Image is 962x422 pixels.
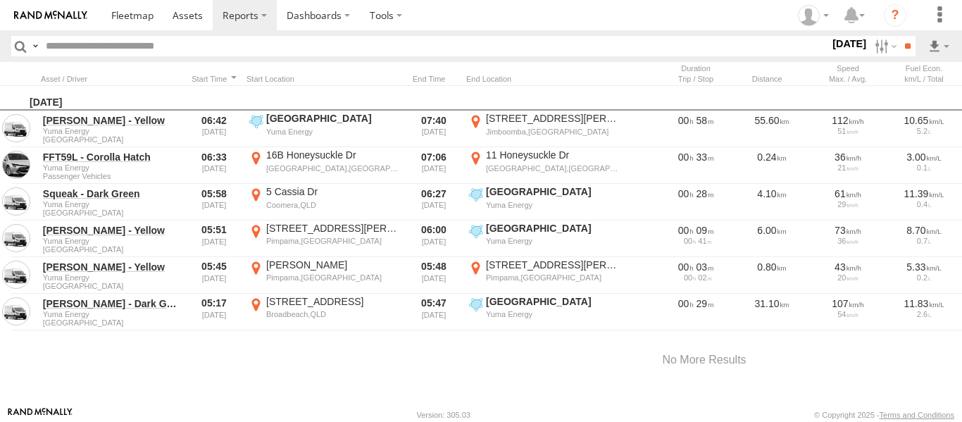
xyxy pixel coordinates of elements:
div: Version: 305.03 [417,411,470,419]
label: Click to View Event Location [246,222,401,256]
div: Click to Sort [407,74,461,84]
div: 06:42 [DATE] [187,112,241,146]
div: 5.33 [891,261,957,273]
label: Click to View Event Location [466,222,621,256]
span: 00 [678,225,694,236]
label: Click to View Event Location [246,295,401,329]
div: 21 [815,163,881,172]
a: Squeak - Dark Green [43,187,180,200]
span: Filter Results to this Group [43,135,180,144]
div: [1785s] 15/08/2025 05:17 - 15/08/2025 05:47 [663,297,729,310]
a: FFT59L - Corolla Hatch [43,151,180,163]
div: © Copyright 2025 - [814,411,954,419]
a: View Asset in Asset Management [2,187,30,216]
label: Click to View Event Location [466,112,621,146]
div: 43 [815,261,881,273]
div: 5.2 [891,127,957,135]
a: View Asset in Asset Management [2,151,30,179]
label: Search Query [30,36,41,56]
span: Yuma Energy [43,237,180,245]
a: Terms and Conditions [880,411,954,419]
div: 05:48 [DATE] [407,259,461,292]
div: [GEOGRAPHIC_DATA] [486,185,619,198]
div: 112 [815,114,881,127]
label: Click to View Event Location [466,295,621,329]
div: 61 [815,187,881,200]
div: [2005s] 15/08/2025 06:33 - 15/08/2025 07:06 [663,151,729,163]
div: Yuma Energy [486,309,619,319]
div: [GEOGRAPHIC_DATA] [266,112,399,125]
span: 33 [696,151,714,163]
div: 36 [815,237,881,245]
span: 02 [698,273,711,282]
div: 29 [815,200,881,209]
div: 05:58 [DATE] [187,185,241,219]
a: View Asset in Asset Management [2,224,30,252]
span: Filter Results to this Group [43,318,180,327]
div: [STREET_ADDRESS] [266,295,399,308]
div: 55.60 [737,112,807,146]
span: 00 [684,237,696,245]
label: Click to View Event Location [246,112,401,146]
span: Yuma Energy [43,310,180,318]
span: 00 [678,298,694,309]
div: 8.70 [891,224,957,237]
span: Filter Results to this Group [43,245,180,254]
div: 6.00 [737,222,807,256]
div: 11.39 [891,187,957,200]
div: 5 Cassia Dr [266,185,399,198]
span: Yuma Energy [43,163,180,172]
div: Yuma Energy [486,200,619,210]
span: 00 [678,151,694,163]
label: Export results as... [927,36,951,56]
label: Click to View Event Location [466,259,621,292]
img: rand-logo.svg [14,11,87,20]
span: Filter Results to this Group [43,282,180,290]
div: 0.1 [891,163,957,172]
label: [DATE] [830,36,869,51]
a: View Asset in Asset Management [2,297,30,325]
div: 05:51 [DATE] [187,222,241,256]
a: Visit our Website [8,408,73,422]
span: 09 [696,225,714,236]
div: 0.80 [737,259,807,292]
div: 07:06 [DATE] [407,149,461,182]
div: 36 [815,151,881,163]
div: 107 [815,297,881,310]
div: 2.6 [891,310,957,318]
div: [STREET_ADDRESS][PERSON_NAME] [486,112,619,125]
div: [PERSON_NAME] [266,259,399,271]
div: [GEOGRAPHIC_DATA],[GEOGRAPHIC_DATA] [486,163,619,173]
div: Broadbeach,QLD [266,309,399,319]
label: Click to View Event Location [246,149,401,182]
div: Caidee Bell [793,5,834,26]
div: 05:45 [DATE] [187,259,241,292]
div: 11.83 [891,297,957,310]
div: 05:47 [DATE] [407,295,461,329]
a: [PERSON_NAME] - Yellow [43,224,180,237]
div: Yuma Energy [486,236,619,246]
span: 28 [696,188,714,199]
div: 16B Honeysuckle Dr [266,149,399,161]
div: 20 [815,273,881,282]
div: Click to Sort [737,74,807,84]
div: Pimpama,[GEOGRAPHIC_DATA] [266,273,399,283]
a: [PERSON_NAME] - Yellow [43,114,180,127]
div: 4.10 [737,185,807,219]
label: Click to View Event Location [246,259,401,292]
a: View Asset in Asset Management [2,261,30,289]
div: 54 [815,310,881,318]
span: Filter Results to this Group [43,172,180,180]
div: Jimboomba,[GEOGRAPHIC_DATA] [486,127,619,137]
div: 0.24 [737,149,807,182]
a: [PERSON_NAME] - Yellow [43,261,180,273]
div: 0.7 [891,237,957,245]
div: [GEOGRAPHIC_DATA],[GEOGRAPHIC_DATA] [266,163,399,173]
div: 31.10 [737,295,807,329]
div: Click to Sort [41,74,182,84]
label: Search Filter Options [869,36,899,56]
span: Yuma Energy [43,273,180,282]
span: 41 [698,237,711,245]
div: 05:17 [DATE] [187,295,241,329]
div: [GEOGRAPHIC_DATA] [486,295,619,308]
